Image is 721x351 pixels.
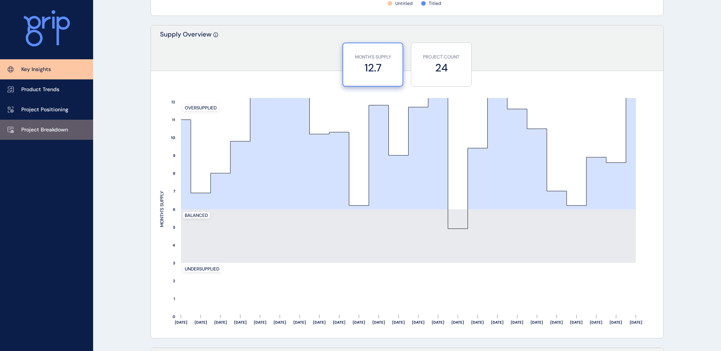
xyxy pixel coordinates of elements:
text: 9 [173,153,175,158]
text: [DATE] [234,320,247,325]
text: 0 [173,314,175,319]
text: [DATE] [630,320,642,325]
text: [DATE] [195,320,207,325]
p: Key Insights [21,66,51,73]
text: 3 [173,261,175,266]
text: MONTH'S SUPPLY [159,191,165,227]
text: 2 [173,278,175,283]
text: [DATE] [392,320,405,325]
label: 12.7 [347,60,399,75]
p: Project Breakdown [21,126,68,134]
text: 7 [173,189,176,194]
text: 10 [171,135,175,140]
text: [DATE] [313,320,326,325]
text: [DATE] [353,320,365,325]
text: [DATE] [432,320,444,325]
p: Product Trends [21,86,59,93]
text: 1 [174,296,175,301]
text: 12 [171,100,175,104]
text: [DATE] [511,320,523,325]
text: [DATE] [274,320,286,325]
p: Supply Overview [160,30,211,71]
text: 11 [172,117,175,122]
text: [DATE] [412,320,425,325]
text: [DATE] [452,320,464,325]
text: [DATE] [254,320,266,325]
text: [DATE] [175,320,187,325]
text: [DATE] [293,320,306,325]
text: [DATE] [531,320,543,325]
p: PROJECT COUNT [415,54,467,60]
text: [DATE] [570,320,583,325]
text: 5 [173,225,175,230]
text: 6 [173,207,175,212]
text: [DATE] [372,320,385,325]
text: [DATE] [471,320,484,325]
text: [DATE] [491,320,504,325]
text: 4 [173,243,175,248]
p: Project Positioning [21,106,68,114]
text: [DATE] [214,320,227,325]
text: 8 [173,171,175,176]
text: [DATE] [610,320,622,325]
text: [DATE] [590,320,602,325]
label: 24 [415,60,467,75]
text: [DATE] [550,320,563,325]
p: MONTH'S SUPPLY [347,54,399,60]
text: [DATE] [333,320,345,325]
